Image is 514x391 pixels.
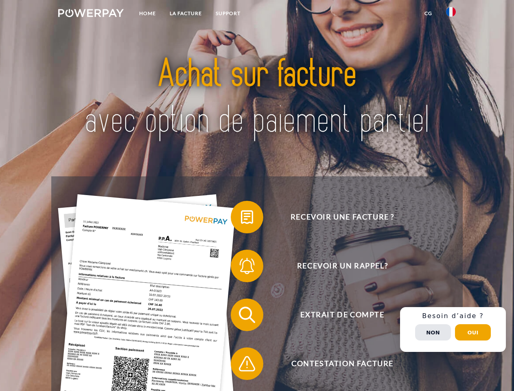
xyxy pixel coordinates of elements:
button: Recevoir un rappel? [231,250,442,282]
img: qb_bell.svg [237,256,257,276]
button: Non [415,324,451,340]
button: Oui [455,324,491,340]
button: Extrait de compte [231,299,442,331]
a: LA FACTURE [163,6,209,21]
a: Support [209,6,247,21]
h3: Besoin d’aide ? [405,312,501,320]
img: qb_search.svg [237,305,257,325]
span: Extrait de compte [243,299,442,331]
button: Contestation Facture [231,347,442,380]
div: Schnellhilfe [400,307,506,352]
img: fr [446,7,456,17]
img: logo-powerpay-white.svg [58,9,124,17]
img: title-powerpay_fr.svg [78,39,436,156]
img: qb_warning.svg [237,354,257,374]
a: CG [418,6,439,21]
span: Recevoir une facture ? [243,201,442,233]
span: Recevoir un rappel? [243,250,442,282]
a: Home [132,6,163,21]
span: Contestation Facture [243,347,442,380]
img: qb_bill.svg [237,207,257,227]
button: Recevoir une facture ? [231,201,442,233]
